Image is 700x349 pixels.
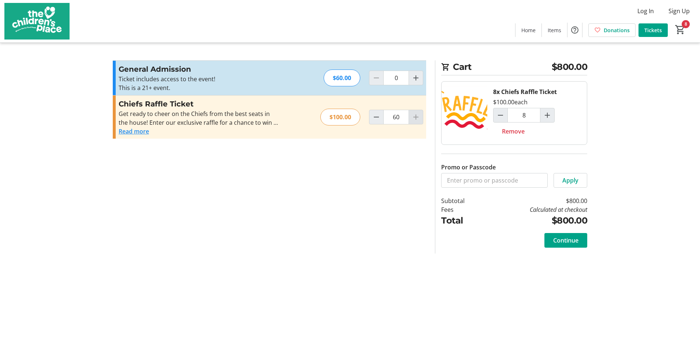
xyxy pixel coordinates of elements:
button: Decrement by one [369,110,383,124]
p: Ticket includes access to the event! [119,75,279,83]
span: Apply [562,176,578,185]
td: Calculated at checkout [484,205,587,214]
td: $800.00 [484,196,587,205]
h2: Cart [441,60,587,75]
td: Fees [441,205,484,214]
p: This is a 21+ event. [119,83,279,92]
a: Home [515,23,541,37]
a: Donations [588,23,636,37]
button: Increment by one [409,71,423,85]
input: Chiefs Raffle Ticket Quantity [383,110,409,124]
span: Home [521,26,536,34]
img: Chiefs Raffle Ticket [442,82,487,145]
button: Log In [632,5,660,17]
div: Get ready to cheer on the Chiefs from the best seats in the house! Enter our exclusive raffle for... [119,109,279,127]
td: Total [441,214,484,227]
div: $100.00 [320,109,360,125]
h3: General Admission [119,64,279,75]
button: Read more [119,127,149,136]
span: Remove [502,127,525,136]
input: General Admission Quantity [383,71,409,85]
input: Enter promo or passcode [441,173,548,188]
button: Help [567,23,582,37]
span: Log In [637,7,654,15]
input: Chiefs Raffle Ticket Quantity [507,108,540,123]
label: Promo or Passcode [441,163,496,172]
img: The Children's Place's Logo [4,3,70,40]
div: $60.00 [324,70,360,86]
a: Tickets [638,23,668,37]
button: Sign Up [663,5,696,17]
button: Apply [554,173,587,188]
span: Items [548,26,561,34]
button: Remove [493,124,533,139]
button: Increment by one [540,108,554,122]
span: Sign Up [669,7,690,15]
button: Decrement by one [494,108,507,122]
span: Continue [553,236,578,245]
h3: Chiefs Raffle Ticket [119,98,279,109]
td: $800.00 [484,214,587,227]
td: Subtotal [441,196,484,205]
span: Tickets [644,26,662,34]
div: 8x Chiefs Raffle Ticket [493,87,557,96]
button: Cart [674,23,687,36]
button: Continue [544,233,587,248]
span: $800.00 [552,60,588,74]
div: $100.00 each [493,98,528,106]
a: Items [542,23,567,37]
span: Donations [604,26,630,34]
